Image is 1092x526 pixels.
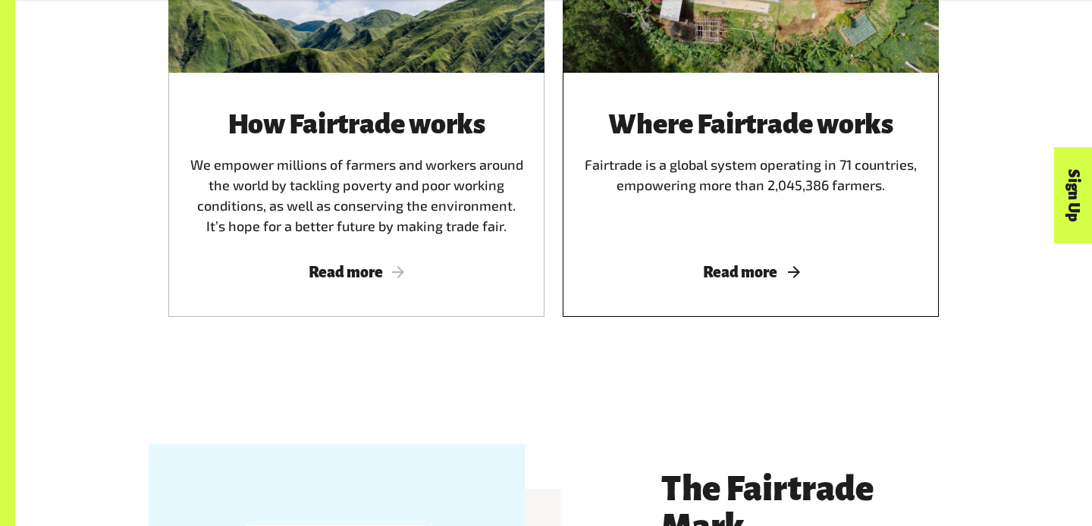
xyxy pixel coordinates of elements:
h3: How Fairtrade works [187,109,526,139]
div: Fairtrade is a global system operating in 71 countries, empowering more than 2,045,386 farmers. [581,109,921,236]
span: Read more [581,264,921,280]
h3: Where Fairtrade works [581,109,921,139]
div: We empower millions of farmers and workers around the world by tackling poverty and poor working ... [187,109,526,236]
span: Read more [187,264,526,280]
